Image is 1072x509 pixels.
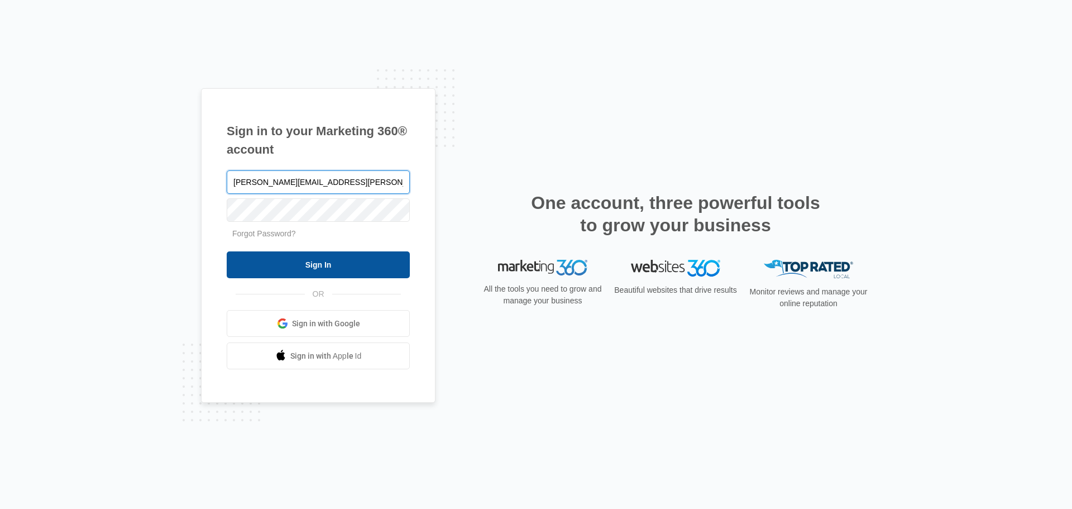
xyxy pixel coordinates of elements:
img: Websites 360 [631,260,720,276]
input: Sign In [227,251,410,278]
a: Sign in with Google [227,310,410,337]
a: Forgot Password? [232,229,296,238]
span: Sign in with Apple Id [290,350,362,362]
span: OR [305,288,332,300]
input: Email [227,170,410,194]
p: Beautiful websites that drive results [613,284,738,296]
span: Sign in with Google [292,318,360,330]
p: All the tools you need to grow and manage your business [480,283,605,307]
img: Marketing 360 [498,260,587,275]
a: Sign in with Apple Id [227,342,410,369]
h1: Sign in to your Marketing 360® account [227,122,410,159]
p: Monitor reviews and manage your online reputation [746,286,871,310]
h2: One account, three powerful tools to grow your business [528,192,824,236]
img: Top Rated Local [764,260,853,278]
